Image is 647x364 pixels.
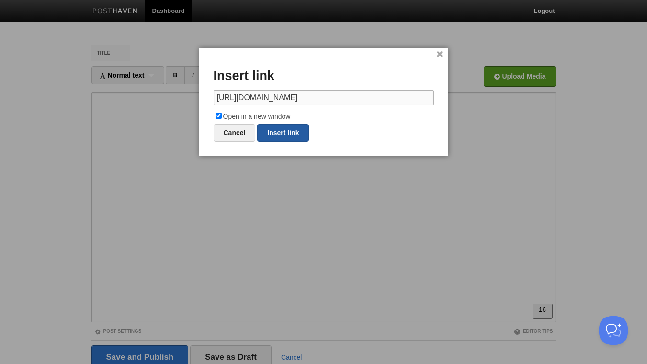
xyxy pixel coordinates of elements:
[599,316,628,345] iframe: Help Scout Beacon - Open
[437,52,443,57] a: ×
[214,111,434,123] label: Open in a new window
[214,69,434,83] h3: Insert link
[214,124,256,142] a: Cancel
[216,113,222,119] input: Open in a new window
[257,124,309,142] a: Insert link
